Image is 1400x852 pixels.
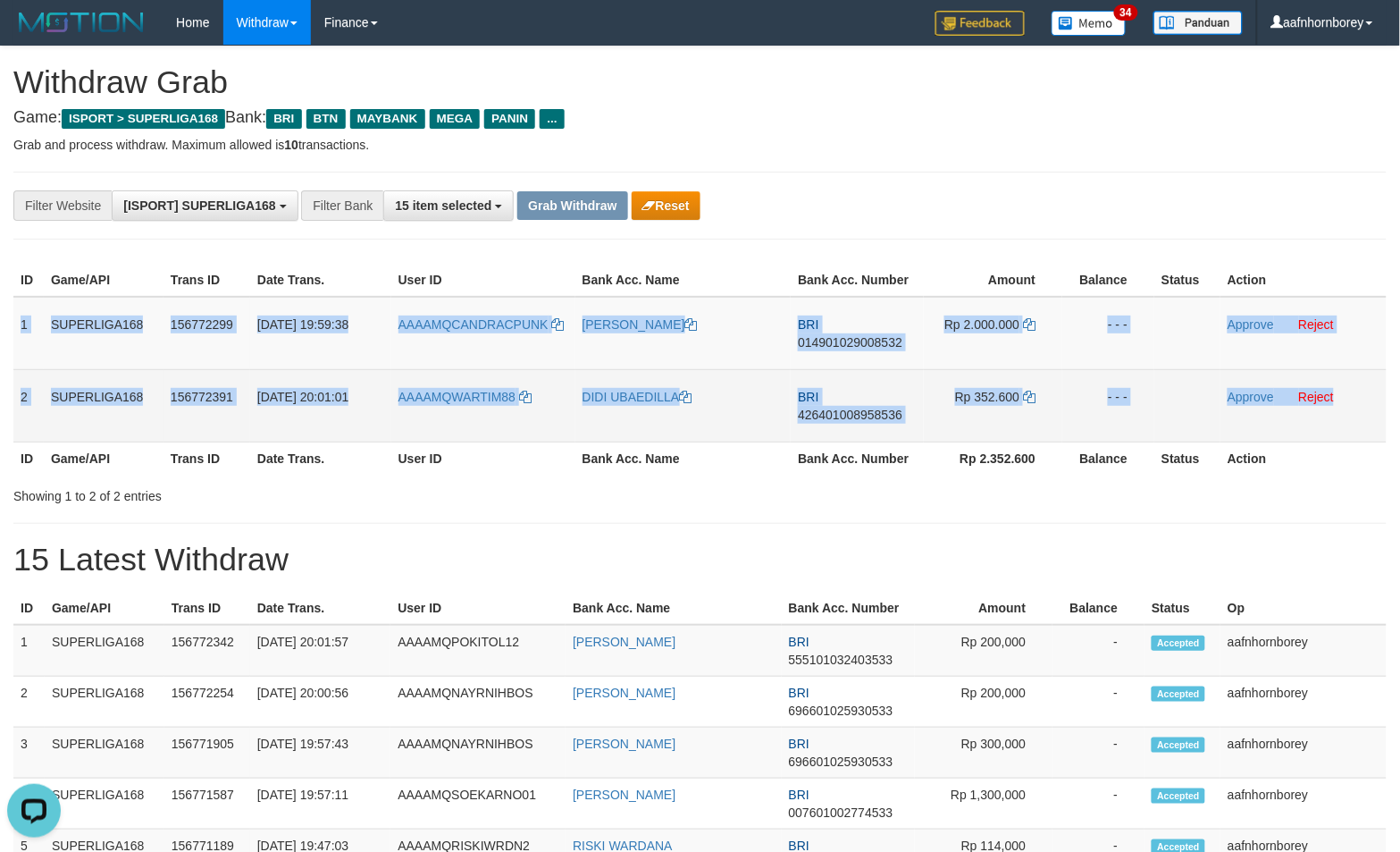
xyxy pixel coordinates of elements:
[1114,4,1138,21] span: 34
[915,592,1053,625] th: Amount
[1299,390,1335,404] a: Reject
[484,109,535,129] span: PANIN
[13,64,1387,100] h1: Withdraw Grab
[798,317,818,332] span: BRI
[1220,264,1387,297] th: Action
[915,677,1053,728] td: Rp 200,000
[1152,687,1205,702] span: Accepted
[250,677,391,728] td: [DATE] 20:00:56
[573,686,675,700] a: [PERSON_NAME]
[13,480,570,505] div: Showing 1 to 2 of 2 entries
[250,442,391,475] th: Date Trans.
[266,109,301,129] span: BRI
[573,635,675,649] a: [PERSON_NAME]
[123,198,275,213] span: [ISPORT] SUPERLIGA168
[1052,779,1144,830] td: -
[13,625,45,677] td: 1
[45,677,164,728] td: SUPERLIGA168
[1220,677,1387,728] td: aafnhornborey
[1299,317,1335,332] a: Reject
[1220,779,1387,830] td: aafnhornborey
[1052,677,1144,728] td: -
[45,728,164,779] td: SUPERLIGA168
[1052,625,1144,677] td: -
[789,755,893,769] span: Copy 696601025930533 to clipboard
[1144,592,1220,625] th: Status
[789,635,809,649] span: BRI
[1052,728,1144,779] td: -
[45,592,164,625] th: Game/API
[301,190,383,221] div: Filter Bank
[398,317,565,332] a: AAAAMQCANDRACPUNK
[924,264,1062,297] th: Amount
[45,779,164,830] td: SUPERLIGA168
[1220,592,1387,625] th: Op
[163,442,250,475] th: Trans ID
[13,369,44,442] td: 2
[1153,11,1243,35] img: panduan.png
[1154,442,1220,475] th: Status
[1062,369,1154,442] td: - - -
[44,442,163,475] th: Game/API
[7,7,61,61] button: Open LiveChat chat widget
[798,390,818,404] span: BRI
[13,297,44,370] td: 1
[789,806,893,820] span: Copy 007601002774533 to clipboard
[62,109,225,129] span: ISPORT > SUPERLIGA168
[1228,317,1274,332] a: Approve
[924,442,1062,475] th: Rp 2.352.600
[1152,738,1205,753] span: Accepted
[391,264,575,297] th: User ID
[250,625,391,677] td: [DATE] 20:01:57
[1052,592,1144,625] th: Balance
[257,317,348,332] span: [DATE] 19:59:38
[13,677,45,728] td: 2
[250,592,391,625] th: Date Trans.
[1052,11,1127,36] img: Button%20Memo.svg
[540,109,564,129] span: ...
[13,264,44,297] th: ID
[798,335,902,350] span: Copy 014901029008532 to clipboard
[1062,442,1154,475] th: Balance
[350,109,425,129] span: MAYBANK
[13,728,45,779] td: 3
[789,737,809,751] span: BRI
[395,198,491,213] span: 15 item selected
[789,788,809,802] span: BRI
[44,297,163,370] td: SUPERLIGA168
[915,625,1053,677] td: Rp 200,000
[398,390,516,404] span: AAAAMQWARTIM88
[164,592,250,625] th: Trans ID
[789,704,893,718] span: Copy 696601025930533 to clipboard
[398,390,532,404] a: AAAAMQWARTIM88
[390,728,566,779] td: AAAAMQNAYRNIHBOS
[583,390,692,404] a: DIDI UBAEDILLA
[306,109,346,129] span: BTN
[13,592,45,625] th: ID
[13,9,149,36] img: MOTION_logo.png
[1220,728,1387,779] td: aafnhornborey
[1152,789,1205,804] span: Accepted
[13,442,44,475] th: ID
[1062,297,1154,370] td: - - -
[1228,390,1274,404] a: Approve
[44,369,163,442] td: SUPERLIGA168
[517,191,627,220] button: Grab Withdraw
[250,779,391,830] td: [DATE] 19:57:11
[390,677,566,728] td: AAAAMQNAYRNIHBOS
[573,788,675,802] a: [PERSON_NAME]
[44,264,163,297] th: Game/API
[398,317,549,332] span: AAAAMQCANDRACPUNK
[391,442,575,475] th: User ID
[257,390,348,404] span: [DATE] 20:01:01
[573,737,675,751] a: [PERSON_NAME]
[632,191,700,220] button: Reset
[955,390,1019,404] span: Rp 352.600
[1062,264,1154,297] th: Balance
[791,442,924,475] th: Bank Acc. Number
[164,779,250,830] td: 156771587
[45,625,164,677] td: SUPERLIGA168
[13,109,1387,127] h4: Game: Bank:
[789,653,893,667] span: Copy 555101032403533 to clipboard
[1023,317,1035,332] a: Copy 2000000 to clipboard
